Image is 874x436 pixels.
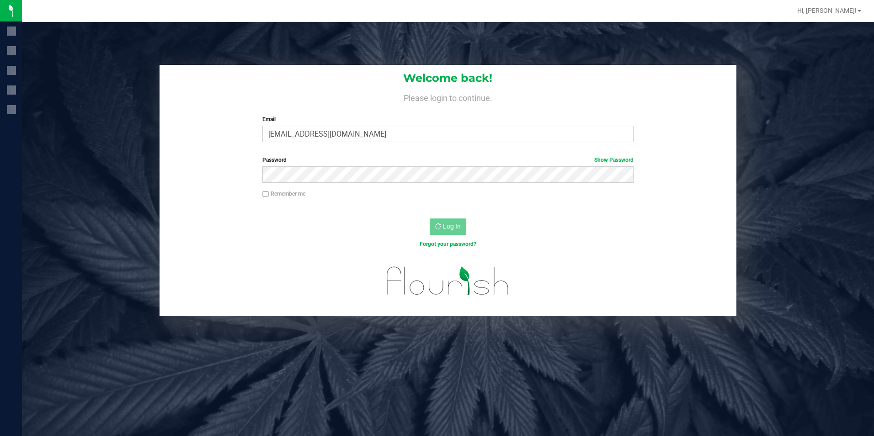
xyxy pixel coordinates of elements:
[160,91,737,102] h4: Please login to continue.
[262,190,305,198] label: Remember me
[594,157,634,163] a: Show Password
[262,191,269,197] input: Remember me
[376,258,520,304] img: flourish_logo.svg
[443,223,461,230] span: Log In
[262,115,634,123] label: Email
[262,157,287,163] span: Password
[797,7,857,14] span: Hi, [PERSON_NAME]!
[420,241,476,247] a: Forgot your password?
[430,218,466,235] button: Log In
[160,72,737,84] h1: Welcome back!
